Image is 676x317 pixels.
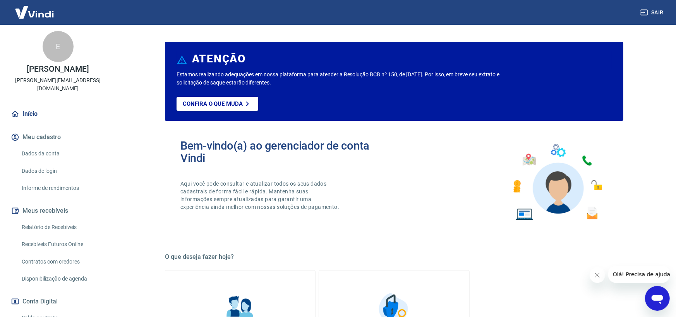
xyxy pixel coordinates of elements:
[183,100,243,107] p: Confira o que muda
[192,55,246,63] h6: ATENÇÃO
[9,129,106,146] button: Meu cadastro
[177,97,258,111] a: Confira o que muda
[177,71,525,87] p: Estamos realizando adequações em nossa plataforma para atender a Resolução BCB nº 150, de [DATE]....
[9,293,106,310] button: Conta Digital
[506,140,608,225] img: Imagem de um avatar masculino com diversos icones exemplificando as funcionalidades do gerenciado...
[43,31,74,62] div: E
[9,0,60,24] img: Vindi
[19,163,106,179] a: Dados de login
[19,219,106,235] a: Relatório de Recebíveis
[19,271,106,287] a: Disponibilização de agenda
[19,236,106,252] a: Recebíveis Futuros Online
[19,146,106,162] a: Dados da conta
[9,202,106,219] button: Meus recebíveis
[608,266,670,283] iframe: Mensagem da empresa
[180,180,341,211] p: Aqui você pode consultar e atualizar todos os seus dados cadastrais de forma fácil e rápida. Mant...
[180,140,394,164] h2: Bem-vindo(a) ao gerenciador de conta Vindi
[165,253,623,261] h5: O que deseja fazer hoje?
[639,5,667,20] button: Sair
[19,254,106,270] a: Contratos com credores
[590,267,605,283] iframe: Fechar mensagem
[645,286,670,311] iframe: Botão para abrir a janela de mensagens
[27,65,89,73] p: [PERSON_NAME]
[9,105,106,122] a: Início
[6,76,110,93] p: [PERSON_NAME][EMAIL_ADDRESS][DOMAIN_NAME]
[5,5,65,12] span: Olá! Precisa de ajuda?
[19,180,106,196] a: Informe de rendimentos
